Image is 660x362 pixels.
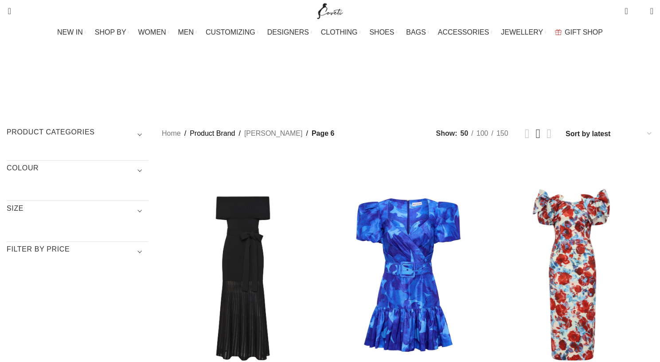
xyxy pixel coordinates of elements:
a: MEN [178,24,197,41]
span: WOMEN [138,28,166,36]
h3: SIZE [7,204,148,219]
a: NEW IN [57,24,86,41]
span: JEWELLERY [501,28,543,36]
div: My Wishlist [635,2,644,20]
span: CLOTHING [321,28,358,36]
span: SHOP BY [95,28,126,36]
a: SHOP BY [95,24,129,41]
span: CUSTOMIZING [206,28,255,36]
a: ACCESSORIES [438,24,492,41]
span: DESIGNERS [267,28,309,36]
a: DESIGNERS [267,24,312,41]
h3: Product categories [7,127,148,142]
span: 0 [637,9,643,16]
span: 0 [625,4,632,11]
span: NEW IN [57,28,83,36]
a: BAGS [406,24,429,41]
a: JEWELLERY [501,24,546,41]
a: GIFT SHOP [555,24,603,41]
span: ACCESSORIES [438,28,489,36]
a: SHOES [369,24,397,41]
div: Main navigation [2,24,658,41]
span: GIFT SHOP [565,28,603,36]
span: MEN [178,28,194,36]
a: CLOTHING [321,24,361,41]
h3: COLOUR [7,163,148,178]
a: 0 [620,2,632,20]
a: Site logo [315,7,345,14]
span: SHOES [369,28,394,36]
a: Search [2,2,11,20]
img: GiftBag [555,29,562,35]
h3: Filter by price [7,244,148,260]
a: WOMEN [138,24,169,41]
span: BAGS [406,28,426,36]
a: CUSTOMIZING [206,24,258,41]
